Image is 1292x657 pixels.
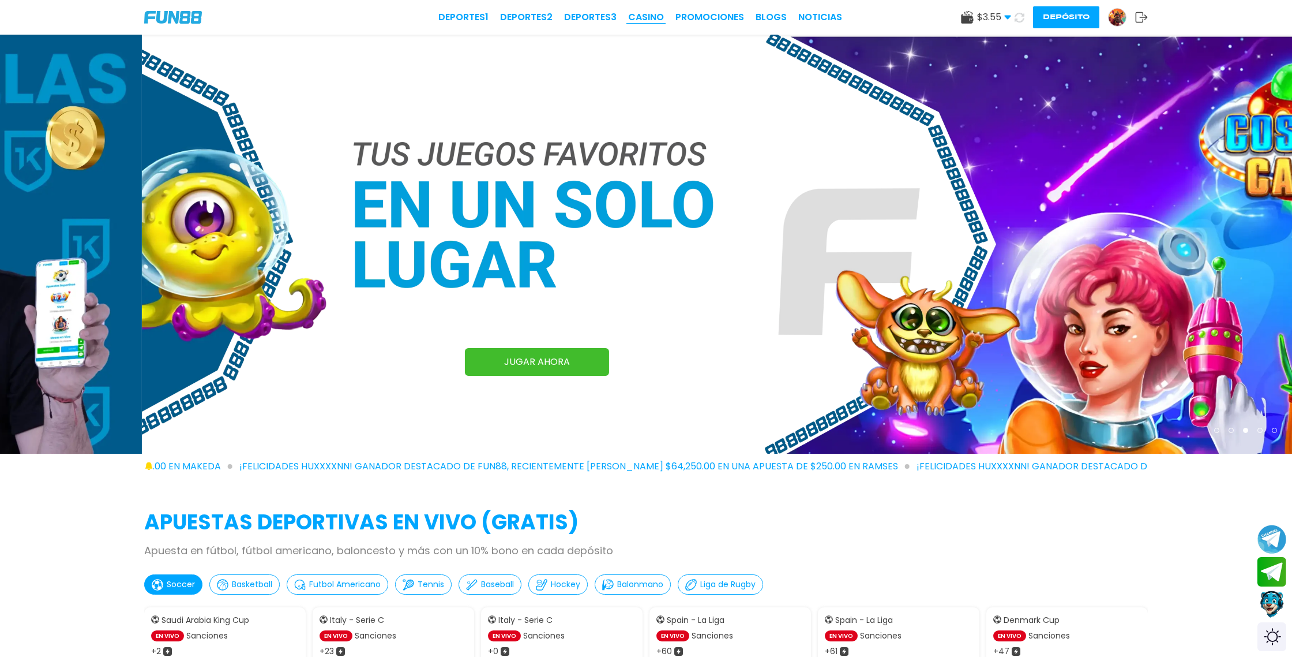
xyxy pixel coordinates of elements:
p: Sanciones [692,630,733,642]
button: Tennis [395,574,452,595]
p: Sanciones [523,630,565,642]
p: Italy - Serie C [330,614,384,626]
p: EN VIVO [993,630,1026,641]
button: Soccer [144,574,202,595]
p: EN VIVO [825,630,858,641]
p: Soccer [167,578,195,591]
a: Deportes2 [500,10,553,24]
p: Basketball [232,578,272,591]
img: Company Logo [144,11,202,24]
p: Sanciones [355,630,396,642]
button: Basketball [209,574,280,595]
button: Liga de Rugby [678,574,763,595]
a: Deportes1 [438,10,489,24]
p: Futbol Americano [309,578,381,591]
a: JUGAR AHORA [465,348,609,376]
span: ¡FELICIDADES huxxxxnn! GANADOR DESTACADO DE FUN88, RECIENTEMENTE [PERSON_NAME] $64,250.00 EN UNA ... [239,460,910,473]
p: Denmark Cup [1004,614,1060,626]
p: Sanciones [1028,630,1070,642]
button: Join telegram [1257,557,1286,587]
a: Promociones [675,10,744,24]
p: EN VIVO [151,630,184,641]
p: Sanciones [860,630,902,642]
a: NOTICIAS [798,10,842,24]
p: Liga de Rugby [700,578,756,591]
button: Futbol Americano [287,574,388,595]
span: $ 3.55 [977,10,1011,24]
p: Balonmano [617,578,663,591]
h2: APUESTAS DEPORTIVAS EN VIVO (gratis) [144,507,1148,538]
a: Deportes3 [564,10,617,24]
button: Baseball [459,574,521,595]
div: Switch theme [1257,622,1286,651]
p: Tennis [418,578,444,591]
button: Join telegram channel [1257,524,1286,554]
p: Baseball [481,578,514,591]
a: CASINO [628,10,664,24]
p: Hockey [551,578,580,591]
p: EN VIVO [488,630,521,641]
p: Spain - La Liga [667,614,724,626]
button: Contact customer service [1257,589,1286,619]
a: Avatar [1108,8,1135,27]
p: Sanciones [186,630,228,642]
p: Saudi Arabia King Cup [161,614,249,626]
button: Depósito [1033,6,1099,28]
button: Balonmano [595,574,671,595]
p: Spain - La Liga [835,614,893,626]
p: Italy - Serie C [498,614,553,626]
p: EN VIVO [656,630,689,641]
p: Apuesta en fútbol, fútbol americano, baloncesto y más con un 10% bono en cada depósito [144,543,1148,558]
img: Avatar [1109,9,1126,26]
a: BLOGS [756,10,787,24]
p: EN VIVO [320,630,352,641]
button: Hockey [528,574,588,595]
